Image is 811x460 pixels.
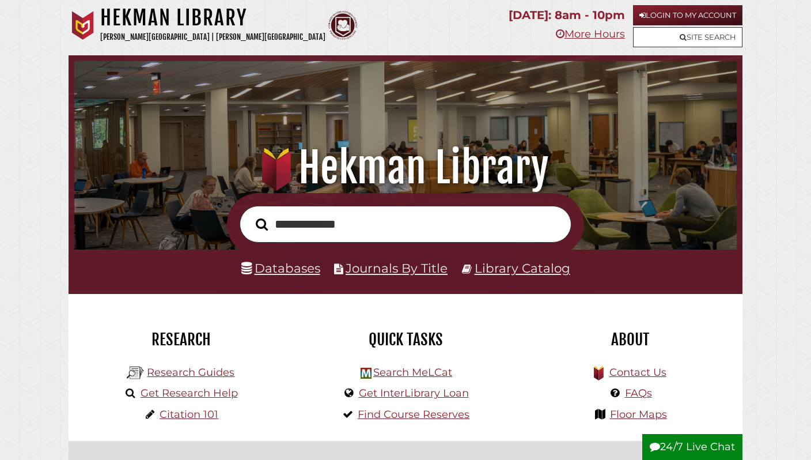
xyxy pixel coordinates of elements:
h1: Hekman Library [86,142,725,193]
img: Calvin University [69,11,97,40]
img: Calvin Theological Seminary [328,11,357,40]
img: Hekman Library Logo [127,364,144,382]
h2: About [526,330,734,349]
a: Research Guides [147,366,234,379]
a: Journals By Title [346,261,448,276]
a: Contact Us [609,366,666,379]
i: Search [256,218,268,231]
a: Databases [241,261,320,276]
p: [PERSON_NAME][GEOGRAPHIC_DATA] | [PERSON_NAME][GEOGRAPHIC_DATA] [100,31,325,44]
a: Library Catalog [475,261,570,276]
button: Search [250,215,274,233]
h2: Quick Tasks [302,330,509,349]
h1: Hekman Library [100,5,325,31]
h2: Research [77,330,285,349]
a: Citation 101 [160,408,218,421]
img: Hekman Library Logo [361,368,372,379]
a: FAQs [625,387,652,399]
a: Floor Maps [610,408,667,421]
a: More Hours [556,28,625,40]
a: Site Search [633,27,742,47]
a: Get InterLibrary Loan [359,387,469,399]
a: Login to My Account [633,5,742,25]
a: Find Course Reserves [358,408,469,421]
p: [DATE]: 8am - 10pm [509,5,625,25]
a: Get Research Help [141,387,238,399]
a: Search MeLCat [373,366,452,379]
